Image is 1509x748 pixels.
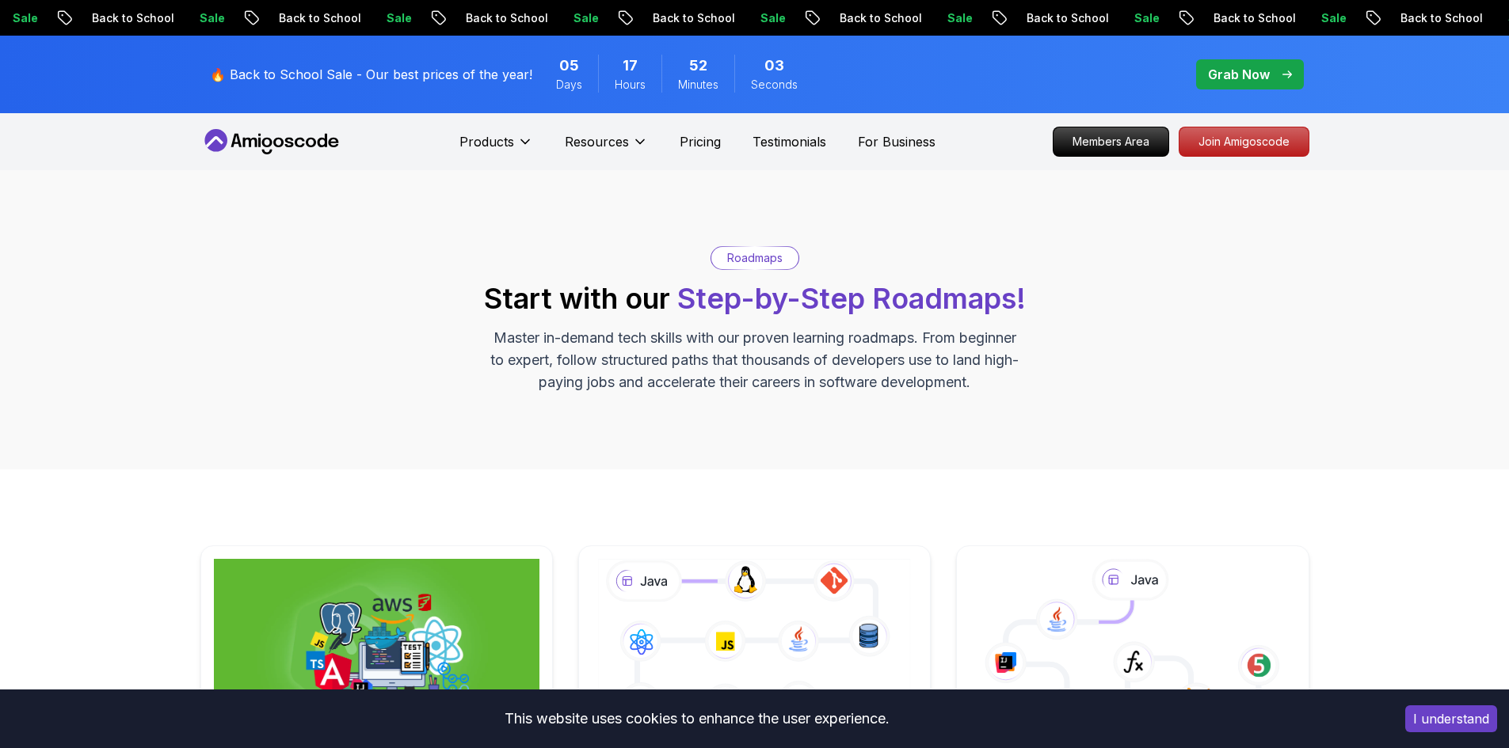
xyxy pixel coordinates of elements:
a: Members Area [1053,127,1169,157]
span: 5 Days [559,55,579,77]
a: Testimonials [753,132,826,151]
p: Sale [561,10,612,26]
p: Sale [1309,10,1359,26]
p: Back to School [1201,10,1309,26]
span: Seconds [751,77,798,93]
a: Pricing [680,132,721,151]
p: Back to School [1014,10,1122,26]
p: Products [459,132,514,151]
p: Sale [187,10,238,26]
span: Days [556,77,582,93]
p: Back to School [453,10,561,26]
p: Back to School [1388,10,1496,26]
span: 52 Minutes [689,55,707,77]
p: Resources [565,132,629,151]
span: Hours [615,77,646,93]
button: Resources [565,132,648,164]
span: Step-by-Step Roadmaps! [677,281,1026,316]
span: Minutes [678,77,718,93]
p: Back to School [266,10,374,26]
p: Grab Now [1208,65,1270,84]
a: Join Amigoscode [1179,127,1309,157]
p: Sale [935,10,985,26]
div: This website uses cookies to enhance the user experience. [12,701,1381,736]
span: 17 Hours [623,55,638,77]
button: Accept cookies [1405,705,1497,732]
p: Roadmaps [727,250,783,266]
p: Sale [374,10,425,26]
span: 3 Seconds [764,55,784,77]
p: Back to School [79,10,187,26]
p: Master in-demand tech skills with our proven learning roadmaps. From beginner to expert, follow s... [489,327,1021,393]
p: Sale [748,10,798,26]
p: Sale [1122,10,1172,26]
img: Full Stack Professional v2 [214,559,539,730]
p: Members Area [1054,127,1168,156]
p: Back to School [827,10,935,26]
button: Products [459,132,533,164]
p: Back to School [640,10,748,26]
h2: Start with our [484,283,1026,314]
p: Join Amigoscode [1179,127,1309,156]
a: For Business [858,132,936,151]
p: 🔥 Back to School Sale - Our best prices of the year! [210,65,532,84]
